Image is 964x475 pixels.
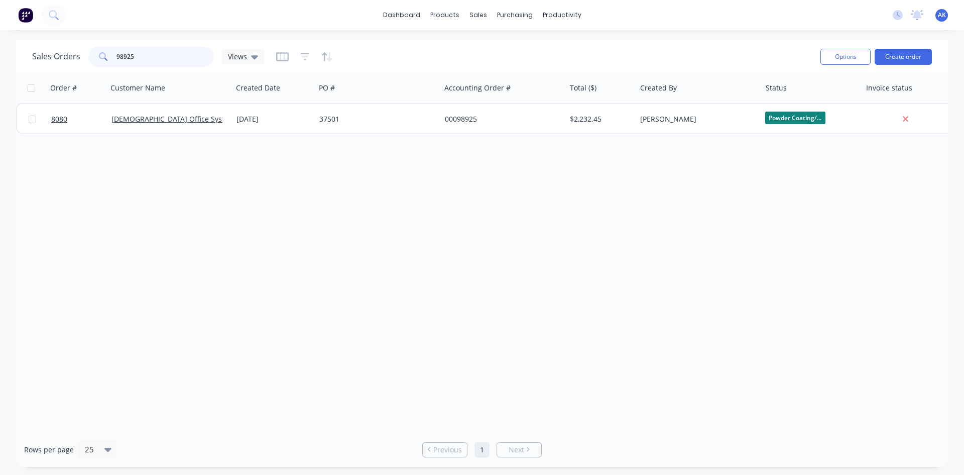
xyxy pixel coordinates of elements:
[938,11,946,20] span: AK
[50,83,77,93] div: Order #
[433,445,462,455] span: Previous
[423,445,467,455] a: Previous page
[765,112,825,124] span: Powder Coating/...
[509,445,524,455] span: Next
[820,49,871,65] button: Options
[445,114,556,124] div: 00098925
[378,8,425,23] a: dashboard
[866,83,912,93] div: Invoice status
[570,83,596,93] div: Total ($)
[116,47,214,67] input: Search...
[110,83,165,93] div: Customer Name
[319,114,431,124] div: 37501
[640,83,677,93] div: Created By
[111,114,238,124] a: [DEMOGRAPHIC_DATA] Office Systems
[538,8,586,23] div: productivity
[319,83,335,93] div: PO #
[51,114,67,124] span: 8080
[425,8,464,23] div: products
[570,114,629,124] div: $2,232.45
[464,8,492,23] div: sales
[236,114,311,124] div: [DATE]
[24,445,74,455] span: Rows per page
[18,8,33,23] img: Factory
[640,114,752,124] div: [PERSON_NAME]
[492,8,538,23] div: purchasing
[418,442,546,457] ul: Pagination
[875,49,932,65] button: Create order
[766,83,787,93] div: Status
[236,83,280,93] div: Created Date
[474,442,490,457] a: Page 1 is your current page
[228,51,247,62] span: Views
[32,52,80,61] h1: Sales Orders
[497,445,541,455] a: Next page
[444,83,511,93] div: Accounting Order #
[51,104,111,134] a: 8080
